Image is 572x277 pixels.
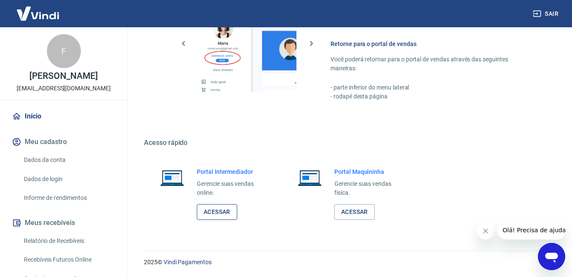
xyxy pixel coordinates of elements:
p: Gerencie suas vendas online. [197,179,266,197]
img: Vindi [10,0,66,26]
a: Vindi Pagamentos [164,259,212,265]
img: Imagem de um notebook aberto [154,167,190,188]
button: Meu cadastro [10,133,117,151]
iframe: Botão para abrir a janela de mensagens [538,243,565,270]
iframe: Mensagem da empresa [497,221,565,239]
div: F [47,34,81,68]
img: Imagem de um notebook aberto [292,167,328,188]
button: Meus recebíveis [10,214,117,232]
a: Informe de rendimentos [20,189,117,207]
a: Recebíveis Futuros Online [20,251,117,268]
a: Dados da conta [20,151,117,169]
iframe: Fechar mensagem [477,222,494,239]
h6: Portal Maquininha [334,167,404,176]
a: Relatório de Recebíveis [20,232,117,250]
p: - parte inferior do menu lateral [331,83,531,92]
h5: Acesso rápido [144,138,552,147]
a: Acessar [334,204,375,220]
a: Acessar [197,204,237,220]
span: Olá! Precisa de ajuda? [5,6,72,13]
a: Início [10,107,117,126]
h6: Retorne para o portal de vendas [331,40,531,48]
p: [EMAIL_ADDRESS][DOMAIN_NAME] [17,84,111,93]
a: Dados de login [20,170,117,188]
p: [PERSON_NAME] [29,72,98,81]
p: - rodapé desta página [331,92,531,101]
p: 2025 © [144,258,552,267]
button: Sair [531,6,562,22]
p: Você poderá retornar para o portal de vendas através das seguintes maneiras: [331,55,531,73]
h6: Portal Intermediador [197,167,266,176]
p: Gerencie suas vendas física. [334,179,404,197]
